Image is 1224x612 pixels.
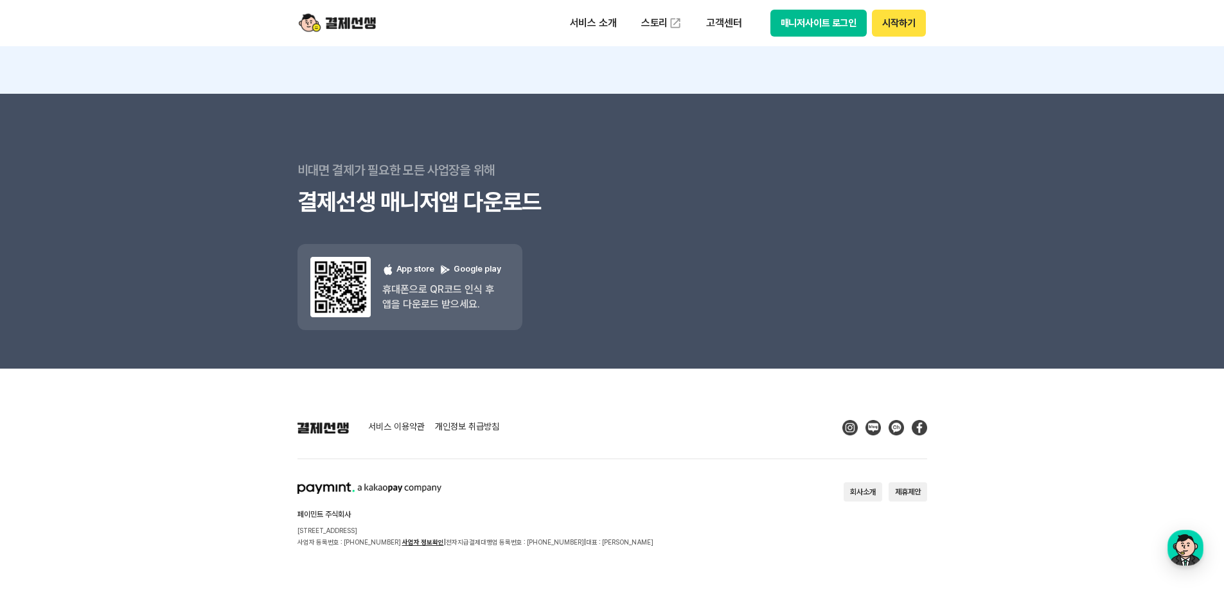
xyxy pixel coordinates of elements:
[872,10,925,37] button: 시작하기
[889,482,927,502] button: 제휴제안
[402,538,444,546] a: 사업자 정보확인
[382,282,501,311] p: 휴대폰으로 QR코드 인식 후 앱을 다운로드 받으세요.
[297,525,653,536] p: [STREET_ADDRESS]
[439,263,501,275] p: Google play
[435,422,499,433] a: 개인정보 취급방침
[842,420,858,435] img: Instagram
[865,420,881,435] img: Blog
[85,407,166,439] a: 대화
[444,538,446,546] span: |
[299,11,376,35] img: logo
[368,422,425,433] a: 서비스 이용약관
[584,538,586,546] span: |
[310,257,371,317] img: 앱 다운도르드 qr
[118,427,133,437] span: 대화
[297,422,349,433] img: 결제선생 로고
[297,536,653,548] p: 사업자 등록번호 : [PHONE_NUMBER] 전자지급결제대행업 등록번호 : [PHONE_NUMBER] 대표 : [PERSON_NAME]
[40,426,48,437] span: 홈
[561,12,626,35] p: 서비스 소개
[439,264,451,275] img: 구글 플레이 로고
[844,482,882,502] button: 회사소개
[297,482,441,494] img: paymint logo
[297,511,653,518] h2: 페이민트 주식회사
[912,420,927,435] img: Facebook
[770,10,867,37] button: 매니저사이트 로그인
[669,17,682,30] img: 외부 도메인 오픈
[889,420,904,435] img: Kakao Talk
[382,264,394,275] img: 애플 로고
[166,407,247,439] a: 설정
[632,10,691,36] a: 스토리
[382,263,434,275] p: App store
[697,12,750,35] p: 고객센터
[297,186,612,218] h3: 결제선생 매니저앱 다운로드
[297,154,612,186] p: 비대면 결제가 필요한 모든 사업장을 위해
[655,96,927,369] img: 앱 예시 이미지
[199,426,214,437] span: 설정
[4,407,85,439] a: 홈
